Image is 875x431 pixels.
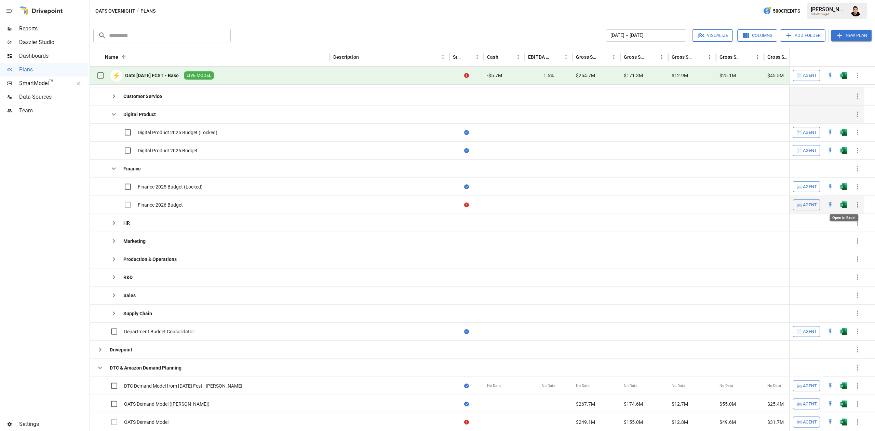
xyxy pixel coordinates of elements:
span: Agent [803,400,817,408]
div: DTC Demand Model from [DATE] Fcst - [PERSON_NAME] [124,383,242,389]
span: Agent [803,72,817,80]
span: No Data [542,383,555,389]
div: Open in Quick Edit [827,401,834,407]
button: Sort [600,52,609,62]
span: No Data [576,383,590,389]
div: Cash [487,54,498,60]
div: Description [333,54,359,60]
img: quick-edit-flash.b8aec18c.svg [827,201,834,208]
div: Open in Excel [840,401,847,407]
div: EBITDA Margin [528,54,551,60]
button: Agent [793,199,820,210]
button: Sort [647,52,657,62]
div: Open in Excel [840,147,847,154]
div: Open in Quick Edit [827,147,834,154]
button: 580Credits [760,5,803,17]
div: Open in Quick Edit [827,328,834,335]
span: No Data [487,383,501,389]
div: Open in Excel [840,419,847,426]
div: Oats Overnight [811,13,846,16]
div: OATS Demand Model ([PERSON_NAME]) [124,401,210,407]
span: $45.5M [767,72,784,79]
button: Sort [119,52,129,62]
span: $25.1M [719,72,736,79]
div: Supply Chain [123,310,152,317]
div: Digital Product 2025 Budget (Locked) [138,129,217,136]
span: $171.3M [624,72,643,79]
button: Gross Sales column menu [609,52,619,62]
div: Open in Quick Edit [827,183,834,190]
span: $267.7M [576,401,595,407]
span: $155.0M [624,419,643,426]
span: Agent [803,147,817,154]
img: excel-icon.76473adf.svg [840,201,847,208]
img: quick-edit-flash.b8aec18c.svg [827,328,834,335]
div: Open in Quick Edit [827,383,834,389]
button: Status column menu [472,52,482,62]
span: $12.8M [672,419,688,426]
div: Open in Excel [840,129,847,136]
button: Sort [499,52,509,62]
span: $12.7M [672,401,688,407]
span: Reports [19,25,88,33]
img: quick-edit-flash.b8aec18c.svg [827,383,834,389]
span: Dazzler Studio [19,38,88,46]
img: quick-edit-flash.b8aec18c.svg [827,129,834,136]
button: Cash column menu [513,52,523,62]
div: Sync complete [464,183,469,190]
div: Finance 2026 Budget [138,201,183,208]
div: Gross Sales: Retail [767,54,790,60]
div: [PERSON_NAME] [811,6,846,13]
div: Open in Excel [840,72,847,79]
span: 1.5% [543,72,554,79]
div: HR [123,220,130,226]
span: Plans [19,66,88,74]
div: / [137,7,139,15]
span: Team [19,107,88,115]
div: Sync complete [464,129,469,136]
div: Oats [DATE] FCST - Base [125,72,179,79]
span: Agent [803,382,817,390]
div: Sync complete [464,147,469,154]
img: Francisco Sanchez [850,5,861,16]
button: New Plan [831,30,872,41]
div: Open in Quick Edit [827,419,834,426]
button: [DATE] – [DATE] [606,29,686,42]
div: Sync complete [464,383,469,389]
span: Agent [803,183,817,191]
button: Agent [793,145,820,156]
div: Department Budget Consolidator [124,328,194,335]
span: Settings [19,420,88,428]
span: -$5.7M [487,72,502,79]
div: Finance [123,165,141,172]
button: Description column menu [438,52,448,62]
img: quick-edit-flash.b8aec18c.svg [827,147,834,154]
img: quick-edit-flash.b8aec18c.svg [827,419,834,426]
img: excel-icon.76473adf.svg [840,383,847,389]
div: Sales [123,292,136,299]
span: $254.7M [576,72,595,79]
div: Gross Sales: Marketplace [672,54,695,60]
div: OATS Demand Model [124,419,169,426]
div: Finance 2025 Budget (Locked) [138,183,203,190]
button: Agent [793,181,820,192]
span: $12.9M [672,72,688,79]
button: Agent [793,326,820,337]
span: No Data [767,383,781,389]
button: Sort [552,52,561,62]
span: Agent [803,418,817,426]
span: $49.6M [719,419,736,426]
button: Sort [855,52,864,62]
div: R&D [123,274,133,281]
div: Digital Product [123,111,156,118]
img: quick-edit-flash.b8aec18c.svg [827,72,834,79]
div: Name [105,54,118,60]
span: $174.6M [624,401,643,407]
img: quick-edit-flash.b8aec18c.svg [827,401,834,407]
span: No Data [672,383,685,389]
div: Open in Excel [840,328,847,335]
span: $55.0M [719,401,736,407]
div: Marketing [123,238,146,245]
div: Status [453,54,462,60]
